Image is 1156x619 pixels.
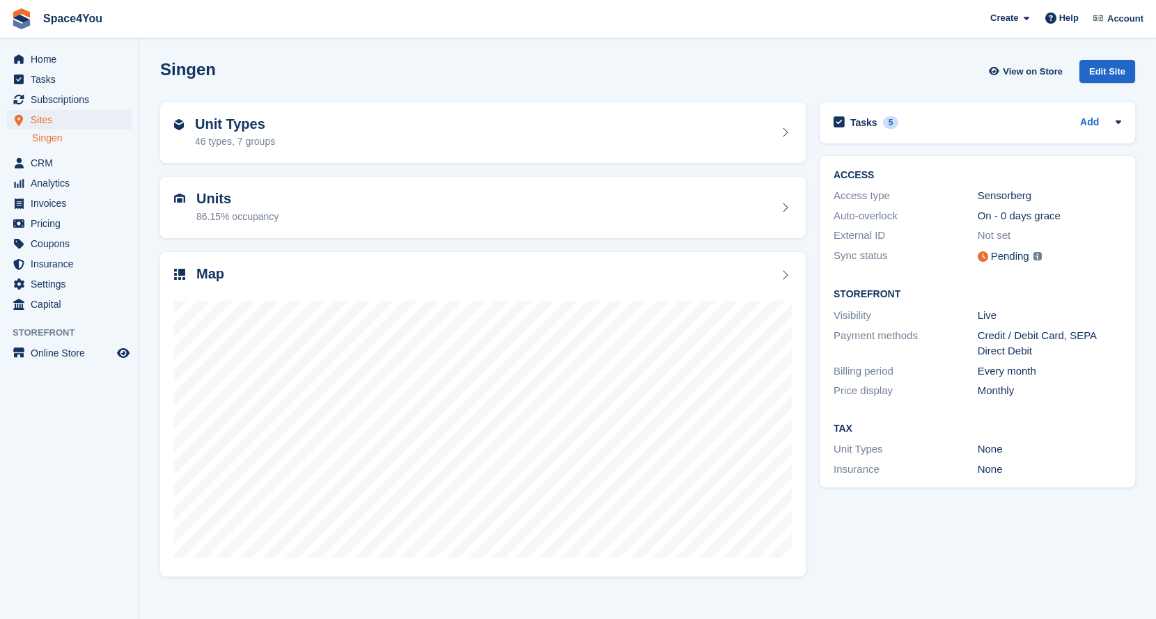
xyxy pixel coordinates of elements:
[1033,252,1042,260] img: icon-info-grey-7440780725fd019a000dd9b08b2336e03edf1995a4989e88bcd33f0948082b44.svg
[1080,115,1099,131] a: Add
[196,191,279,207] h2: Units
[31,274,114,294] span: Settings
[1003,65,1063,79] span: View on Store
[160,177,806,238] a: Units 86.15% occupancy
[195,134,275,149] div: 46 types, 7 groups
[834,462,978,478] div: Insurance
[834,188,978,204] div: Access type
[160,102,806,164] a: Unit Types 46 types, 7 groups
[174,269,185,280] img: map-icn-33ee37083ee616e46c38cad1a60f524a97daa1e2b2c8c0bc3eb3415660979fc1.svg
[834,208,978,224] div: Auto-overlock
[160,252,806,577] a: Map
[978,308,1122,324] div: Live
[834,308,978,324] div: Visibility
[1079,60,1135,83] div: Edit Site
[834,423,1121,434] h2: Tax
[978,383,1122,399] div: Monthly
[160,60,216,79] h2: Singen
[978,208,1122,224] div: On - 0 days grace
[991,249,1029,265] div: Pending
[834,328,978,359] div: Payment methods
[1079,60,1135,88] a: Edit Site
[834,170,1121,181] h2: ACCESS
[7,234,132,253] a: menu
[7,295,132,314] a: menu
[7,343,132,363] a: menu
[990,11,1018,25] span: Create
[31,173,114,193] span: Analytics
[883,116,899,129] div: 5
[11,8,32,29] img: stora-icon-8386f47178a22dfd0bd8f6a31ec36ba5ce8667c1dd55bd0f319d3a0aa187defe.svg
[38,7,108,30] a: Space4You
[31,295,114,314] span: Capital
[1059,11,1079,25] span: Help
[978,441,1122,457] div: None
[32,132,132,145] a: Singen
[850,116,877,129] h2: Tasks
[7,90,132,109] a: menu
[7,153,132,173] a: menu
[7,49,132,69] a: menu
[834,228,978,244] div: External ID
[7,194,132,213] a: menu
[31,343,114,363] span: Online Store
[834,363,978,379] div: Billing period
[174,194,185,203] img: unit-icn-7be61d7bf1b0ce9d3e12c5938cc71ed9869f7b940bace4675aadf7bd6d80202e.svg
[7,70,132,89] a: menu
[978,228,1122,244] div: Not set
[7,274,132,294] a: menu
[31,214,114,233] span: Pricing
[834,383,978,399] div: Price display
[196,266,224,282] h2: Map
[7,173,132,193] a: menu
[978,462,1122,478] div: None
[7,254,132,274] a: menu
[978,363,1122,379] div: Every month
[31,90,114,109] span: Subscriptions
[31,254,114,274] span: Insurance
[195,116,275,132] h2: Unit Types
[174,119,184,130] img: unit-type-icn-2b2737a686de81e16bb02015468b77c625bbabd49415b5ef34ead5e3b44a266d.svg
[31,153,114,173] span: CRM
[115,345,132,361] a: Preview store
[7,110,132,130] a: menu
[834,248,978,265] div: Sync status
[31,70,114,89] span: Tasks
[834,441,978,457] div: Unit Types
[1107,12,1143,26] span: Account
[987,60,1068,83] a: View on Store
[31,110,114,130] span: Sites
[978,188,1122,204] div: Sensorberg
[31,49,114,69] span: Home
[31,194,114,213] span: Invoices
[31,234,114,253] span: Coupons
[13,326,139,340] span: Storefront
[1091,11,1105,25] img: Finn-Kristof Kausch
[978,328,1122,359] div: Credit / Debit Card, SEPA Direct Debit
[196,210,279,224] div: 86.15% occupancy
[7,214,132,233] a: menu
[834,289,1121,300] h2: Storefront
